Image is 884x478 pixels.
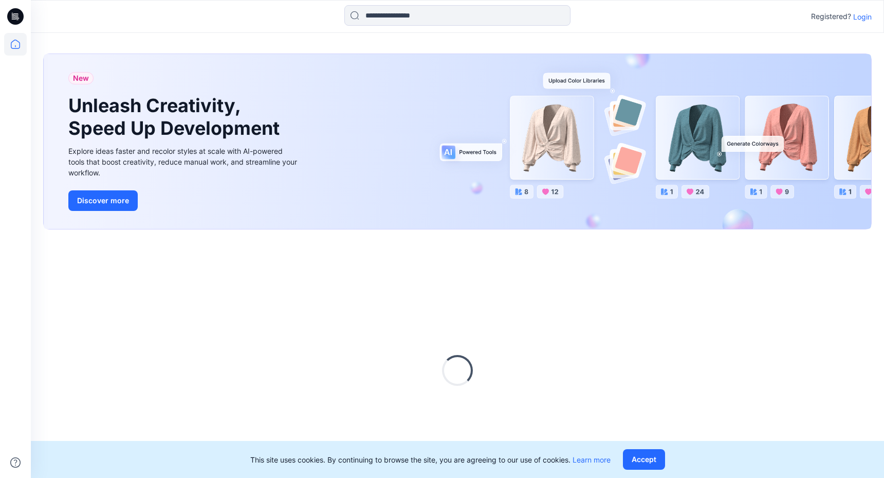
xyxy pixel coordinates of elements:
[573,455,611,464] a: Learn more
[68,190,300,211] a: Discover more
[73,72,89,84] span: New
[811,10,851,23] p: Registered?
[853,11,872,22] p: Login
[250,454,611,465] p: This site uses cookies. By continuing to browse the site, you are agreeing to our use of cookies.
[623,449,665,470] button: Accept
[68,95,284,139] h1: Unleash Creativity, Speed Up Development
[68,190,138,211] button: Discover more
[68,146,300,178] div: Explore ideas faster and recolor styles at scale with AI-powered tools that boost creativity, red...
